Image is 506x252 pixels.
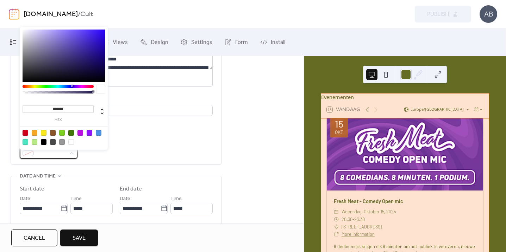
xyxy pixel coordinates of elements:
span: Cancel [24,234,45,243]
div: #417505 [68,130,74,136]
div: Start date [20,185,44,193]
a: Design [135,31,174,53]
div: Location [20,95,211,104]
span: Views [113,37,128,48]
div: #000000 [41,139,46,145]
span: 23:30 [354,216,365,223]
a: More Information [342,231,375,237]
a: [DOMAIN_NAME] [24,8,78,21]
span: Install [271,37,285,48]
div: #BD10E0 [77,130,83,136]
a: Install [255,31,291,53]
span: - [352,216,354,223]
div: End date [120,185,142,193]
label: hex [23,118,94,122]
span: [STREET_ADDRESS] [342,223,382,231]
div: ​ [334,216,339,223]
span: All day [28,223,42,231]
span: Design [151,37,168,48]
div: #8B572A [50,130,56,136]
div: ​ [334,223,339,231]
div: okt [335,130,343,135]
span: Date [20,195,30,203]
div: #FFFFFF [68,139,74,145]
div: #F5A623 [32,130,37,136]
a: Settings [175,31,218,53]
span: woensdag, oktober 15, 2025 [342,208,396,215]
span: Date [120,195,130,203]
span: Time [70,195,82,203]
a: Form [219,31,253,53]
a: Views [97,31,133,53]
div: Evenementen [321,93,489,101]
span: Form [235,37,248,48]
div: #50E3C2 [23,139,28,145]
div: ​ [334,231,339,238]
span: Date and time [20,172,56,181]
span: Europe/[GEOGRAPHIC_DATA] [411,108,464,112]
a: My Events [4,31,51,53]
b: Cult [80,8,93,21]
span: Time [170,195,182,203]
div: #F8E71C [41,130,46,136]
button: Save [60,230,98,246]
img: logo [9,8,19,20]
span: Settings [191,37,212,48]
div: #7ED321 [59,130,65,136]
a: Fresh Meat - Comedy Open mic [334,198,403,204]
span: 20:30 [342,216,352,223]
div: #9B9B9B [59,139,65,145]
div: 15 [335,119,343,129]
b: / [78,8,80,21]
div: ​ [334,208,339,215]
span: Save [73,234,86,243]
div: #4A90E2 [96,130,101,136]
div: #B8E986 [32,139,37,145]
div: AB [480,5,497,23]
div: #4A4A4A [50,139,56,145]
div: #D0021B [23,130,28,136]
button: Cancel [11,230,57,246]
div: #9013FE [87,130,92,136]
